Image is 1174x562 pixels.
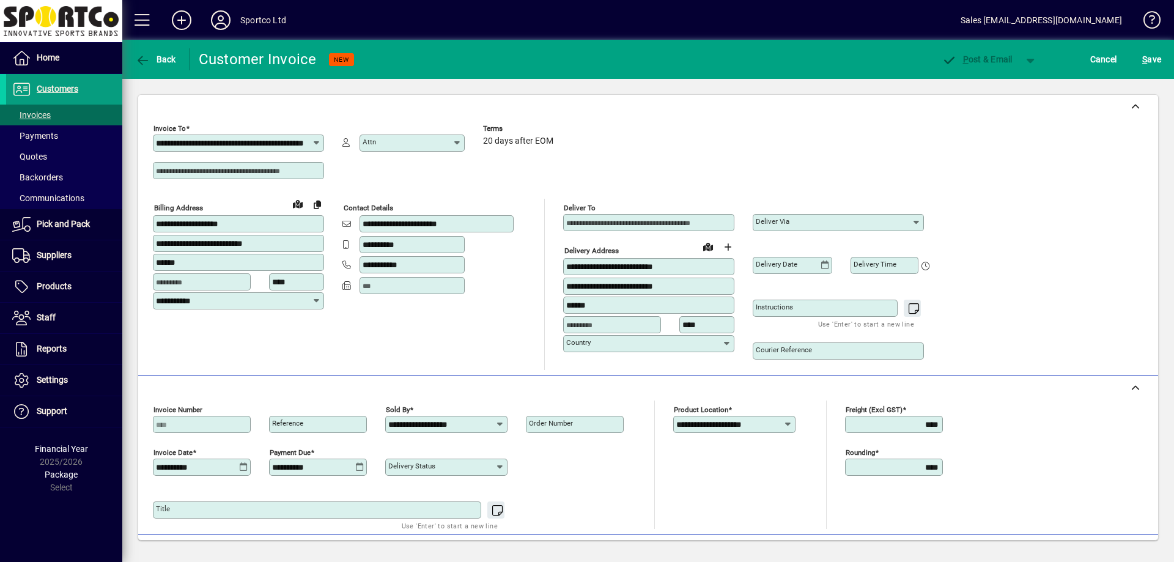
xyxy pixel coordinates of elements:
[1142,50,1161,69] span: ave
[12,131,58,141] span: Payments
[756,217,789,226] mat-label: Deliver via
[12,152,47,161] span: Quotes
[698,237,718,256] a: View on map
[37,250,72,260] span: Suppliers
[37,219,90,229] span: Pick and Pack
[6,334,122,364] a: Reports
[35,444,88,454] span: Financial Year
[201,9,240,31] button: Profile
[818,317,914,331] mat-hint: Use 'Enter' to start a new line
[162,9,201,31] button: Add
[529,419,573,427] mat-label: Order number
[272,419,303,427] mat-label: Reference
[288,194,308,213] a: View on map
[12,193,84,203] span: Communications
[756,346,812,354] mat-label: Courier Reference
[153,405,202,414] mat-label: Invoice number
[308,194,327,214] button: Copy to Delivery address
[45,470,78,479] span: Package
[37,84,78,94] span: Customers
[6,240,122,271] a: Suppliers
[6,272,122,302] a: Products
[963,54,969,64] span: P
[153,448,193,457] mat-label: Invoice date
[402,519,498,533] mat-hint: Use 'Enter' to start a new line
[37,312,56,322] span: Staff
[240,10,286,30] div: Sportco Ltd
[388,462,435,470] mat-label: Delivery status
[756,260,797,268] mat-label: Delivery date
[483,125,556,133] span: Terms
[1090,50,1117,69] span: Cancel
[564,204,596,212] mat-label: Deliver To
[936,48,1019,70] button: Post & Email
[37,344,67,353] span: Reports
[6,188,122,209] a: Communications
[6,365,122,396] a: Settings
[1139,48,1164,70] button: Save
[961,10,1122,30] div: Sales [EMAIL_ADDRESS][DOMAIN_NAME]
[12,172,63,182] span: Backorders
[6,43,122,73] a: Home
[37,406,67,416] span: Support
[718,237,737,257] button: Choose address
[37,281,72,291] span: Products
[334,56,349,64] span: NEW
[6,125,122,146] a: Payments
[37,375,68,385] span: Settings
[846,448,875,457] mat-label: Rounding
[153,124,186,133] mat-label: Invoice To
[199,50,317,69] div: Customer Invoice
[854,260,896,268] mat-label: Delivery time
[386,405,410,414] mat-label: Sold by
[674,405,728,414] mat-label: Product location
[363,138,376,146] mat-label: Attn
[6,167,122,188] a: Backorders
[1134,2,1159,42] a: Knowledge Base
[135,54,176,64] span: Back
[1142,54,1147,64] span: S
[483,136,553,146] span: 20 days after EOM
[846,405,903,414] mat-label: Freight (excl GST)
[132,48,179,70] button: Back
[12,110,51,120] span: Invoices
[566,338,591,347] mat-label: Country
[942,54,1013,64] span: ost & Email
[37,53,59,62] span: Home
[122,48,190,70] app-page-header-button: Back
[756,303,793,311] mat-label: Instructions
[6,105,122,125] a: Invoices
[6,209,122,240] a: Pick and Pack
[156,505,170,513] mat-label: Title
[6,146,122,167] a: Quotes
[6,303,122,333] a: Staff
[6,396,122,427] a: Support
[1087,48,1120,70] button: Cancel
[270,448,311,457] mat-label: Payment due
